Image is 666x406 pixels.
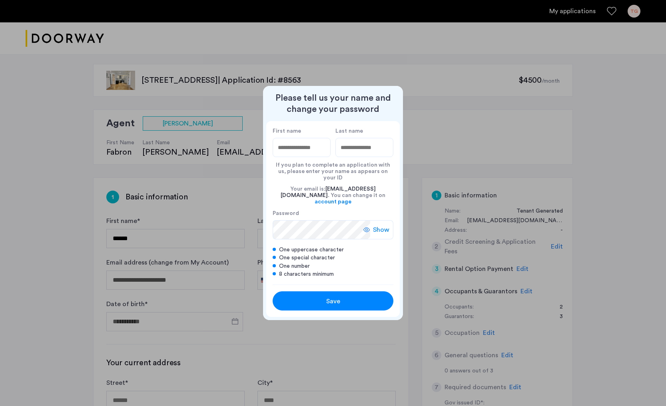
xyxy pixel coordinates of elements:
[273,270,393,278] div: 8 characters minimum
[273,127,331,135] label: First name
[315,199,351,205] a: account page
[273,181,393,210] div: Your email is: . You can change it on
[273,262,393,270] div: One number
[273,210,370,217] label: Password
[273,246,393,254] div: One uppercase character
[273,157,393,181] div: If you plan to complete an application with us, please enter your name as appears on your ID
[273,254,393,262] div: One special character
[335,127,393,135] label: Last name
[373,225,389,235] span: Show
[326,297,340,306] span: Save
[281,186,376,198] span: [EMAIL_ADDRESS][DOMAIN_NAME]
[273,291,393,310] button: button
[266,92,400,115] h2: Please tell us your name and change your password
